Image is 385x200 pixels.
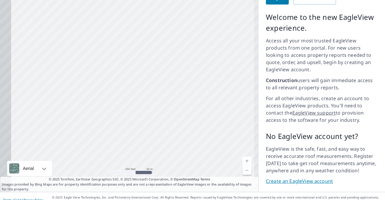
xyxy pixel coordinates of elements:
a: Current Level 17, Zoom In [242,157,251,166]
p: EagleView is the safe, fast, and easy way to receive accurate roof measurements. Register [DATE] ... [266,145,378,174]
p: users will gain immediate access to all relevant property reports. [266,77,378,91]
a: OpenStreetMap [174,177,199,181]
span: © 2025 TomTom, Earthstar Geographics SIO, © 2025 Microsoft Corporation, © [49,177,210,182]
p: For all other industries, create an account to access EagleView products. You'll need to contact ... [266,95,378,124]
a: Current Level 17, Zoom Out [242,166,251,175]
strong: Construction [266,77,297,84]
p: Welcome to the new EagleView experience. [266,12,378,33]
a: Create an EagleView account [266,178,378,185]
a: Terms [200,177,210,181]
p: Access all your most trusted EagleView products from one portal. For new users looking to access ... [266,37,378,73]
div: Aerial [21,161,36,176]
div: Aerial [7,161,52,176]
p: No EagleView account yet? [266,131,378,142]
a: EagleView support [292,109,336,116]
